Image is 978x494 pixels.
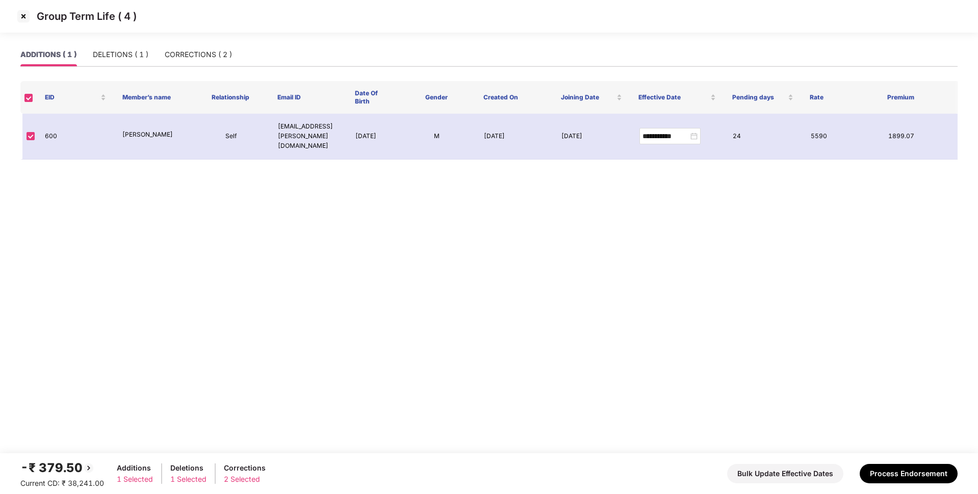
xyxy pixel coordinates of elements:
td: 5590 [803,114,880,160]
td: 600 [37,114,114,160]
div: 1 Selected [117,474,153,485]
img: svg+xml;base64,PHN2ZyBpZD0iQmFjay0yMHgyMCIgeG1sbnM9Imh0dHA6Ly93d3cudzMub3JnLzIwMDAvc3ZnIiB3aWR0aD... [83,462,95,474]
th: Rate [802,81,879,114]
td: 24 [725,114,802,160]
th: Relationship [192,81,269,114]
th: Gender [398,81,475,114]
td: Self [192,114,269,160]
span: Current CD: ₹ 38,241.00 [20,479,104,487]
div: ADDITIONS ( 1 ) [20,49,76,60]
td: [DATE] [347,114,398,160]
button: Process Endorsement [860,464,958,483]
th: Date Of Birth [347,81,398,114]
td: [EMAIL_ADDRESS][PERSON_NAME][DOMAIN_NAME] [270,114,347,160]
th: Pending days [724,81,802,114]
div: Additions [117,462,153,474]
th: Email ID [269,81,347,114]
th: Premium [879,81,957,114]
td: 1899.07 [880,114,958,160]
p: Group Term Life ( 4 ) [37,10,137,22]
span: EID [45,93,98,101]
th: Joining Date [553,81,630,114]
th: Effective Date [630,81,724,114]
td: [DATE] [553,114,631,160]
span: Joining Date [561,93,614,101]
td: [DATE] [476,114,553,160]
p: [PERSON_NAME] [122,130,184,140]
div: -₹ 379.50 [20,458,104,478]
th: EID [37,81,114,114]
div: 1 Selected [170,474,207,485]
span: Pending days [732,93,786,101]
span: Effective Date [638,93,708,101]
div: DELETIONS ( 1 ) [93,49,148,60]
div: 2 Selected [224,474,266,485]
div: Corrections [224,462,266,474]
img: svg+xml;base64,PHN2ZyBpZD0iQ3Jvc3MtMzJ4MzIiIHhtbG5zPSJodHRwOi8vd3d3LnczLm9yZy8yMDAwL3N2ZyIgd2lkdG... [15,8,32,24]
th: Member’s name [114,81,192,114]
div: CORRECTIONS ( 2 ) [165,49,232,60]
div: Deletions [170,462,207,474]
button: Bulk Update Effective Dates [727,464,843,483]
th: Created On [475,81,553,114]
td: M [398,114,476,160]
